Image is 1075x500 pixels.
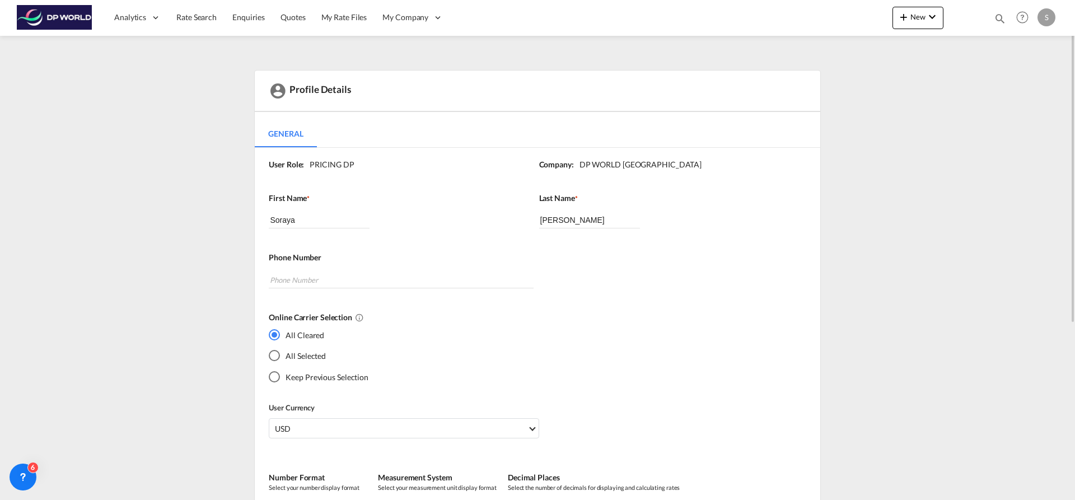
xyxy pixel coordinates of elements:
[269,82,287,100] md-icon: icon-account-circle
[508,483,680,492] span: Select the number of decimals for displaying and calculating rates
[269,472,367,483] label: Number Format
[1013,8,1037,28] div: Help
[994,12,1006,25] md-icon: icon-magnify
[114,12,146,23] span: Analytics
[539,212,640,228] input: Last Name
[269,403,539,413] label: User Currency
[508,472,680,483] label: Decimal Places
[269,159,304,170] label: User Role:
[1013,8,1032,27] span: Help
[378,472,497,483] label: Measurement System
[897,10,910,24] md-icon: icon-plus 400-fg
[269,350,368,362] md-radio-button: All Selected
[382,12,428,23] span: My Company
[269,212,370,228] input: First Name
[574,159,702,170] div: DP WORLD [GEOGRAPHIC_DATA]
[892,7,943,29] button: icon-plus 400-fgNewicon-chevron-down
[355,313,364,322] md-icon: All Cleared : Deselects all online carriers by default.All Selected : Selects all online carriers...
[897,12,939,21] span: New
[1037,8,1055,26] div: S
[926,10,939,24] md-icon: icon-chevron-down
[269,193,527,204] label: First Name
[232,12,265,22] span: Enquiries
[255,120,328,147] md-pagination-wrapper: Use the left and right arrow keys to navigate between tabs
[321,12,367,22] span: My Rate Files
[269,418,539,438] md-select: Select Currency: $ USDUnited States Dollar
[269,329,368,391] md-radio-group: Yes
[281,12,305,22] span: Quotes
[275,423,527,434] span: USD
[994,12,1006,29] div: icon-magnify
[269,252,797,263] label: Phone Number
[539,159,574,170] label: Company:
[269,483,367,492] span: Select your number display format
[269,329,368,340] md-radio-button: All Cleared
[539,193,798,204] label: Last Name
[269,371,368,382] md-radio-button: Keep Previous Selection
[269,312,797,323] label: Online Carrier Selection
[255,120,316,147] md-tab-item: General
[17,5,92,30] img: c08ca190194411f088ed0f3ba295208c.png
[378,483,497,492] span: Select your measurement unit display format
[304,159,354,170] div: PRICING DP
[269,272,533,288] input: Phone Number
[255,71,820,112] div: Profile Details
[176,12,217,22] span: Rate Search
